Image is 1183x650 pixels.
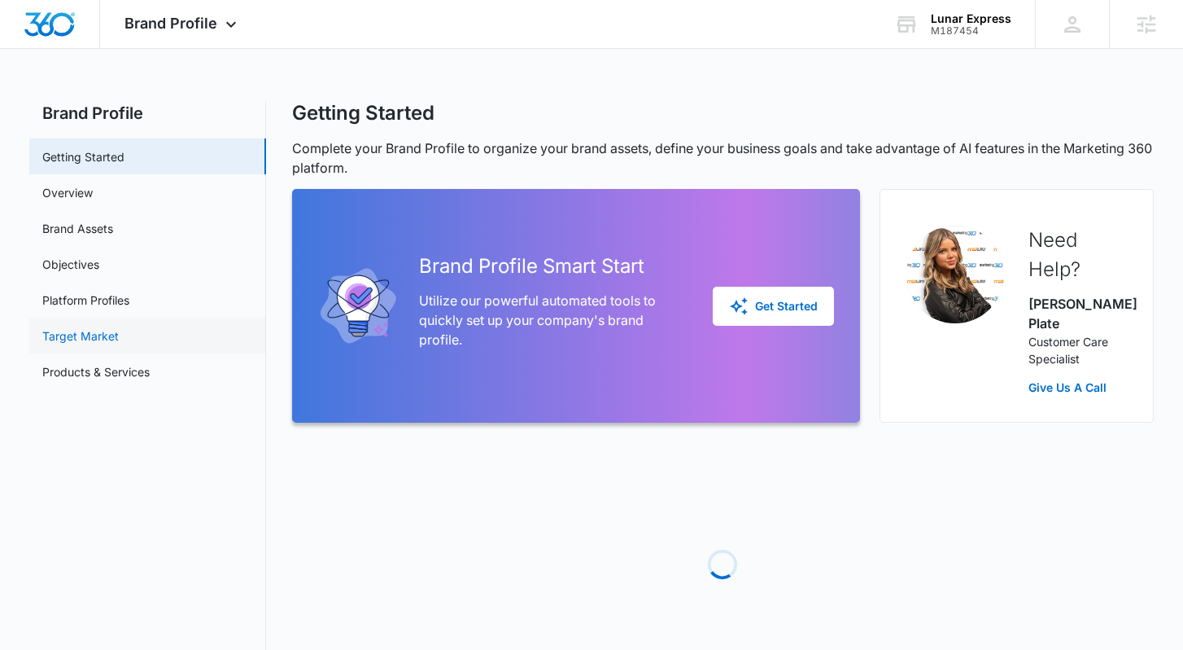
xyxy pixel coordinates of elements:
a: Target Market [42,327,119,345]
div: account name [931,12,1011,25]
h2: Need Help? [1028,226,1127,284]
div: Get Started [729,296,818,316]
a: Platform Profiles [42,292,129,309]
h2: Brand Profile Smart Start [419,252,687,281]
a: Give Us A Call [1028,379,1127,396]
p: [PERSON_NAME] Plate [1028,294,1127,333]
h2: Brand Profile [29,101,266,125]
img: Madeline Plate [906,226,1004,323]
h1: Getting Started [292,101,434,125]
a: Brand Assets [42,220,113,237]
a: Overview [42,184,93,201]
span: Brand Profile [124,15,217,32]
a: Objectives [42,256,99,273]
a: Products & Services [42,363,150,380]
p: Complete your Brand Profile to organize your brand assets, define your business goals and take ad... [292,138,1153,178]
p: Utilize our powerful automated tools to quickly set up your company's brand profile. [419,291,687,349]
a: Getting Started [42,148,124,165]
div: account id [931,25,1011,37]
p: Customer Care Specialist [1028,333,1127,367]
button: Get Started [713,287,834,326]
